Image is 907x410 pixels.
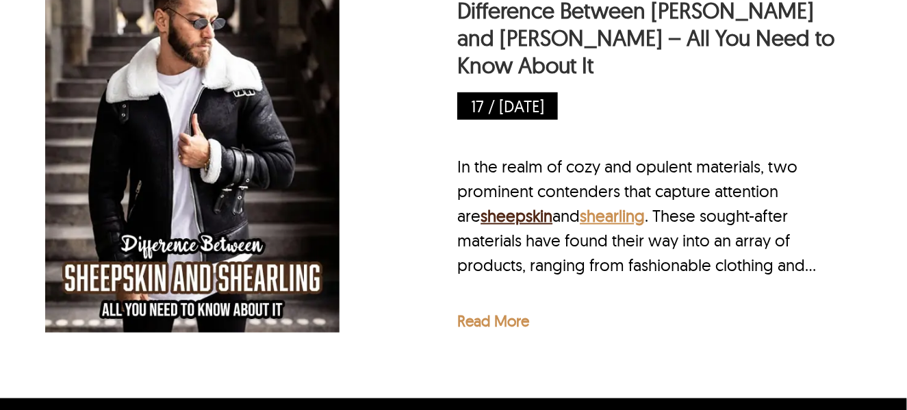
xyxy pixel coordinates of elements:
[580,205,645,226] a: shearling
[457,92,558,120] p: 17 / [DATE]
[457,154,851,277] div: In the realm of cozy and opulent materials, two prominent contenders that capture attention are a...
[481,205,552,226] a: sheepskin
[457,311,529,331] a: Read More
